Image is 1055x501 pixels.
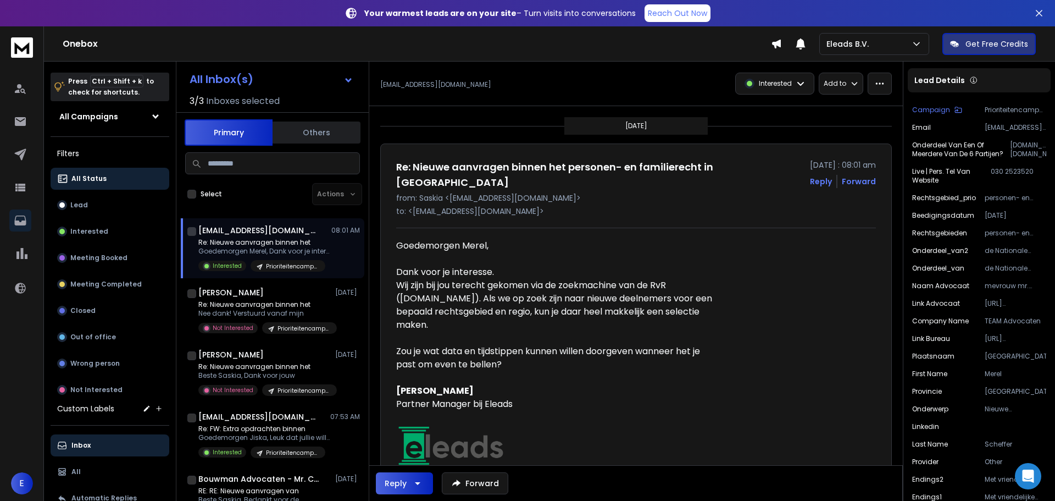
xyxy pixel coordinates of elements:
[11,472,33,494] button: E
[842,176,876,187] div: Forward
[198,238,330,247] p: Re: Nieuwe aanvragen binnen het
[51,300,169,322] button: Closed
[912,141,1010,158] p: Onderdeel van een of meerdere van de 6 partijen?
[912,405,948,414] p: Onderwerp
[912,440,948,449] p: Last Name
[70,254,127,262] p: Meeting Booked
[912,458,939,466] p: Provider
[51,273,169,295] button: Meeting Completed
[396,192,876,203] p: from: Saskia <[EMAIL_ADDRESS][DOMAIN_NAME]>
[396,345,717,371] div: Zou je wat data en tijdstippen kunnen willen doorgeven wanneer het je past om even te bellen?
[912,246,968,255] p: onderdeel_van2
[198,287,264,298] h1: [PERSON_NAME]
[51,379,169,401] button: Not Interested
[396,398,717,424] div: Partner Manager bij Eleads
[277,324,330,333] p: Prioriteitencampagne Middag | Eleads
[985,194,1046,202] p: personen- en familierecht
[912,352,954,361] p: Plaatsnaam
[1010,141,1046,158] p: [DOMAIN_NAME], [DOMAIN_NAME]
[965,38,1028,49] p: Get Free Credits
[376,472,433,494] button: Reply
[985,106,1046,114] p: Prioriteitencampagne Middag | Eleads
[335,475,360,483] p: [DATE]
[810,159,876,170] p: [DATE] : 08:01 am
[985,246,1046,255] p: de Nationale Adviesbali (NAB)
[59,111,118,122] h1: All Campaigns
[201,190,222,199] label: Select
[912,334,950,343] p: Link Bureau
[198,425,330,433] p: Re: FW: Extra opdrachten binnen
[190,95,204,108] span: 3 / 3
[198,300,330,309] p: Re: Nieuwe aanvragen binnen het
[198,371,330,380] p: Beste Saskia, Dank voor jouw
[190,74,253,85] h1: All Inbox(s)
[198,487,330,496] p: RE: RE: Nieuwe aanvragen van
[277,387,330,395] p: Prioriteitencampagne Middag | Eleads
[912,167,990,185] p: Live | Pers. Tel van Website
[991,167,1047,185] p: 030 2523520
[330,412,360,421] p: 07:53 AM
[985,475,1046,484] p: Met vriendelijke groeten
[396,266,717,279] div: Dank voor je interesse.
[380,80,491,89] p: [EMAIL_ADDRESS][DOMAIN_NAME]
[335,350,360,359] p: [DATE]
[985,317,1046,326] p: TEAM Advocaten
[912,370,947,378] p: First Name
[206,95,280,108] h3: Inboxes selected
[364,8,517,19] strong: Your warmest leads are on your site
[70,359,120,368] p: Wrong person
[90,75,143,87] span: Ctrl + Shift + k
[912,106,950,114] p: Campaign
[912,123,931,132] p: Email
[985,352,1046,361] p: [GEOGRAPHIC_DATA]
[51,106,169,128] button: All Campaigns
[51,434,169,456] button: Inbox
[912,282,969,290] p: Naam Advocaat
[985,123,1046,132] p: [EMAIL_ADDRESS][DOMAIN_NAME]
[51,146,169,161] h3: Filters
[912,106,962,114] button: Campaign
[71,174,107,183] p: All Status
[912,317,969,326] p: Company Name
[198,225,319,236] h1: [EMAIL_ADDRESS][DOMAIN_NAME]
[57,403,114,414] h3: Custom Labels
[198,474,319,485] h1: Bouwman Advocaten - Mr. C.A.M.J. de Wit
[198,247,330,256] p: Goedemorgen Merel, Dank voor je interesse. Wij
[198,349,264,360] h1: [PERSON_NAME]
[1015,463,1041,489] div: Open Intercom Messenger
[912,194,976,202] p: rechtsgebied_prio
[266,449,319,457] p: Prioriteitencampagne Ochtend | Eleads
[648,8,707,19] p: Reach Out Now
[985,334,1046,343] p: [URL][DOMAIN_NAME]
[985,282,1046,290] p: mevrouw mr. [PERSON_NAME]
[181,68,362,90] button: All Inbox(s)
[824,79,846,88] p: Add to
[625,122,647,130] p: [DATE]
[185,119,273,146] button: Primary
[912,387,942,396] p: Provincie
[51,194,169,216] button: Lead
[396,159,803,190] h1: Re: Nieuwe aanvragen binnen het personen- en familierecht in [GEOGRAPHIC_DATA]
[912,475,943,484] p: Endings2
[810,176,832,187] button: Reply
[985,405,1046,414] p: Nieuwe aanvragen binnen het personen- en familierecht in [GEOGRAPHIC_DATA]
[912,422,939,431] p: linkedin
[213,324,253,332] p: Not Interested
[985,264,1046,273] p: de Nationale Adviesbali (NAB)
[198,411,319,422] h1: [EMAIL_ADDRESS][DOMAIN_NAME]
[985,458,1046,466] p: Other
[51,326,169,348] button: Out of office
[11,37,33,58] img: logo
[914,75,965,86] p: Lead Details
[198,362,330,371] p: Re: Nieuwe aanvragen binnen het
[364,8,636,19] p: – Turn visits into conversations
[985,387,1046,396] p: [GEOGRAPHIC_DATA]
[213,448,242,456] p: Interested
[759,79,792,88] p: Interested
[273,120,360,145] button: Others
[51,247,169,269] button: Meeting Booked
[70,306,96,315] p: Closed
[70,227,108,236] p: Interested
[912,211,974,220] p: Beedigingsdatum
